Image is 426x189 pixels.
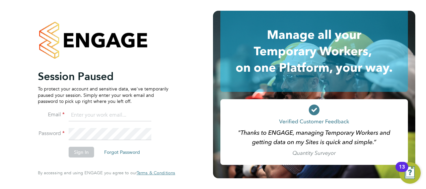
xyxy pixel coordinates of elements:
[38,130,65,137] label: Password
[399,162,421,184] button: Open Resource Center, 13 new notifications
[38,70,168,83] h2: Session Paused
[69,147,94,157] button: Sign In
[38,111,65,118] label: Email
[99,147,145,157] button: Forgot Password
[38,170,175,176] span: By accessing and using ENGAGE you agree to our
[399,167,405,176] div: 13
[38,86,168,104] p: To protect your account and sensitive data, we've temporarily paused your session. Simply enter y...
[137,170,175,176] a: Terms & Conditions
[69,109,151,121] input: Enter your work email...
